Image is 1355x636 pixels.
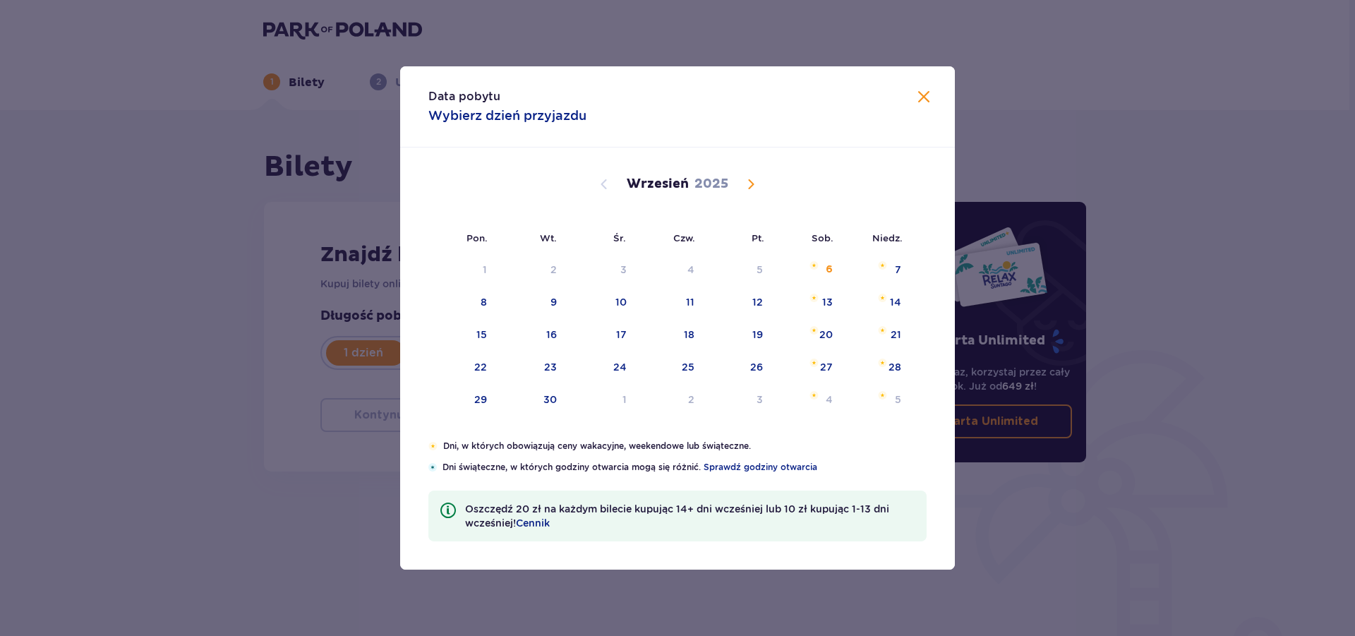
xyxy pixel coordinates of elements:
[543,392,557,407] div: 30
[704,352,773,383] td: piątek, 26 września 2025
[546,328,557,342] div: 16
[428,287,497,318] td: poniedziałek, 8 września 2025
[704,385,773,416] td: piątek, 3 października 2025
[497,352,567,383] td: wtorek, 23 września 2025
[567,255,637,286] td: Not available. środa, 3 września 2025
[704,287,773,318] td: piątek, 12 września 2025
[752,295,763,309] div: 12
[620,263,627,277] div: 3
[704,320,773,351] td: piątek, 19 września 2025
[466,232,488,244] small: Pon.
[757,263,763,277] div: 5
[497,320,567,351] td: wtorek, 16 września 2025
[819,328,833,342] div: 20
[544,360,557,374] div: 23
[773,287,843,318] td: sobota, 13 września 2025
[540,232,557,244] small: Wt.
[750,360,763,374] div: 26
[567,385,637,416] td: środa, 1 października 2025
[843,320,911,351] td: niedziela, 21 września 2025
[826,263,833,277] div: 6
[428,352,497,383] td: poniedziałek, 22 września 2025
[428,255,497,286] td: Not available. poniedziałek, 1 września 2025
[843,287,911,318] td: niedziela, 14 września 2025
[637,320,705,351] td: czwartek, 18 września 2025
[773,255,843,286] td: sobota, 6 września 2025
[843,385,911,416] td: niedziela, 5 października 2025
[481,295,487,309] div: 8
[752,328,763,342] div: 19
[550,263,557,277] div: 2
[443,440,927,452] p: Dni, w których obowiązują ceny wakacyjne, weekendowe lub świąteczne.
[673,232,695,244] small: Czw.
[616,328,627,342] div: 17
[820,360,833,374] div: 27
[497,385,567,416] td: wtorek, 30 września 2025
[637,287,705,318] td: czwartek, 11 września 2025
[682,360,694,374] div: 25
[615,295,627,309] div: 10
[567,352,637,383] td: środa, 24 września 2025
[688,392,694,407] div: 2
[400,148,955,440] div: Calendar
[843,255,911,286] td: niedziela, 7 września 2025
[497,287,567,318] td: wtorek, 9 września 2025
[684,328,694,342] div: 18
[613,360,627,374] div: 24
[687,263,694,277] div: 4
[497,255,567,286] td: Not available. wtorek, 2 września 2025
[637,352,705,383] td: czwartek, 25 września 2025
[704,461,817,474] a: Sprawdź godziny otwarcia
[637,385,705,416] td: czwartek, 2 października 2025
[637,255,705,286] td: Not available. czwartek, 4 września 2025
[757,392,763,407] div: 3
[474,392,487,407] div: 29
[567,320,637,351] td: środa, 17 września 2025
[474,360,487,374] div: 22
[483,263,487,277] div: 1
[476,328,487,342] div: 15
[872,232,903,244] small: Niedz.
[843,352,911,383] td: niedziela, 28 września 2025
[822,295,833,309] div: 13
[428,385,497,416] td: poniedziałek, 29 września 2025
[622,392,627,407] div: 1
[812,232,833,244] small: Sob.
[773,385,843,416] td: sobota, 4 października 2025
[613,232,626,244] small: Śr.
[550,295,557,309] div: 9
[773,320,843,351] td: sobota, 20 września 2025
[428,320,497,351] td: poniedziałek, 15 września 2025
[442,461,927,474] p: Dni świąteczne, w których godziny otwarcia mogą się różnić.
[773,352,843,383] td: sobota, 27 września 2025
[826,392,833,407] div: 4
[752,232,764,244] small: Pt.
[686,295,694,309] div: 11
[704,255,773,286] td: Not available. piątek, 5 września 2025
[567,287,637,318] td: środa, 10 września 2025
